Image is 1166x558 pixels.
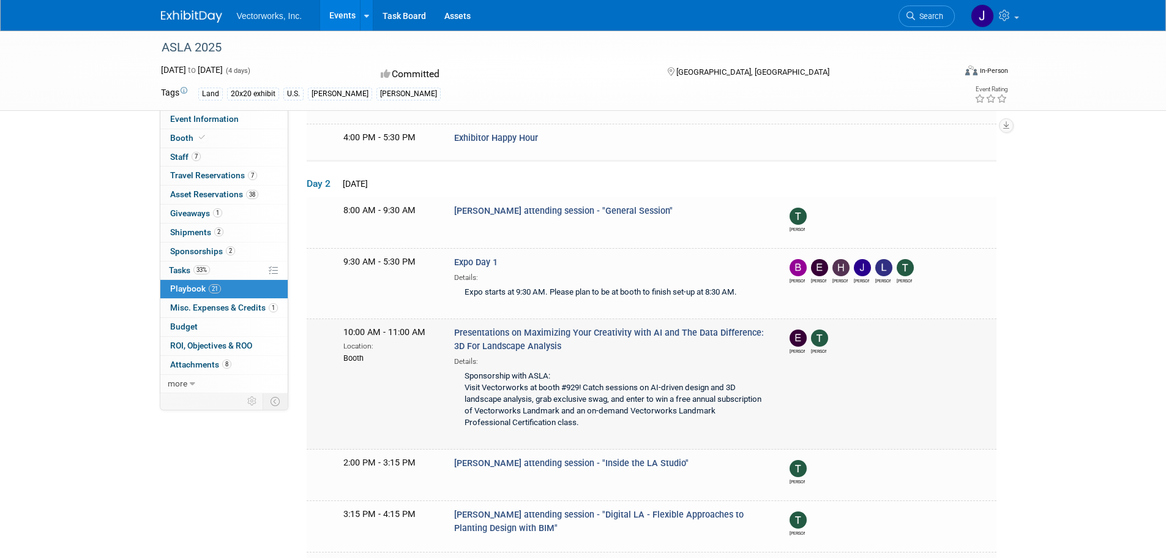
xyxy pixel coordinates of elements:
span: Vectorworks, Inc. [237,11,302,21]
a: Playbook21 [160,280,288,298]
span: 3:15 PM - 4:15 PM [343,509,416,519]
span: 10:00 AM - 11:00 AM [343,327,425,337]
a: Giveaways1 [160,205,288,223]
span: Exhibitor Happy Hour [454,133,538,143]
span: [PERSON_NAME] attending session - "Inside the LA Studio" [454,458,689,469]
div: [PERSON_NAME] [376,88,441,100]
span: 2 [226,246,235,255]
div: Lee Draminski [875,276,891,284]
span: Travel Reservations [170,170,257,180]
a: Event Information [160,110,288,129]
img: Bryan Goff [790,259,807,276]
span: 8 [222,360,231,369]
div: Expo starts at 9:30 AM. Please plan to be at booth to finish set-up at 8:30 AM. [454,283,769,303]
div: ASLA 2025 [157,37,936,59]
span: 1 [213,208,222,217]
div: Tony Kostreski [790,477,805,485]
div: Event Rating [974,86,1007,92]
span: Giveaways [170,208,222,218]
span: Day 2 [307,177,337,190]
a: Booth [160,129,288,148]
span: (4 days) [225,67,250,75]
a: Travel Reservations7 [160,167,288,185]
div: Tony Kostreski [790,225,805,233]
div: Bryan Goff [790,276,805,284]
span: 7 [248,171,257,180]
td: Tags [161,86,187,100]
div: Tony Kostreski [811,347,826,355]
div: Event Format [883,64,1009,82]
img: Jennifer Niziolek [971,4,994,28]
span: Event Information [170,114,239,124]
div: Eric Gilbey [790,347,805,355]
span: 1 [269,303,278,312]
a: Search [899,6,955,27]
img: Tony Kostreski [811,330,828,347]
div: Henry Amogu [832,276,848,284]
span: 33% [193,265,210,274]
a: ROI, Objectives & ROO [160,337,288,355]
span: [GEOGRAPHIC_DATA], [GEOGRAPHIC_DATA] [676,67,829,77]
div: U.S. [283,88,304,100]
span: to [186,65,198,75]
img: Eric Gilbey [811,259,828,276]
span: Presentations on Maximizing Your Creativity with AI and The Data Difference: 3D For Landscape Ana... [454,328,764,351]
a: Shipments2 [160,224,288,242]
span: 8:00 AM - 9:30 AM [343,205,416,216]
div: Details: [454,353,769,367]
img: Jennifer Niziolek [854,259,871,276]
span: more [168,379,187,388]
div: Committed [377,64,648,85]
span: Expo Day 1 [454,257,498,268]
td: Toggle Event Tabs [263,393,288,409]
span: Shipments [170,227,223,237]
span: Sponsorships [170,246,235,256]
td: Personalize Event Tab Strip [242,393,263,409]
img: Tony Kostreski [790,460,807,477]
span: 21 [209,284,221,293]
div: Land [198,88,223,100]
span: [DATE] [339,179,368,189]
div: Jennifer Niziolek [854,276,869,284]
div: Details: [454,269,769,283]
div: Location: [343,339,436,352]
a: Budget [160,318,288,336]
div: 20x20 exhibit [227,88,279,100]
img: Lee Draminski [875,259,892,276]
span: 9:30 AM - 5:30 PM [343,257,416,267]
span: Misc. Expenses & Credits [170,303,278,312]
div: Sponsorship with ASLA: Visit Vectorworks at booth #929! Catch sessions on AI-driven design and 3D... [454,367,769,434]
span: 2:00 PM - 3:15 PM [343,458,416,468]
span: 4:00 PM - 5:30 PM [343,132,416,143]
span: Playbook [170,284,221,293]
div: Tony Kostreski [790,529,805,537]
img: Tony Kostreski [897,259,914,276]
span: [PERSON_NAME] attending session - "General Session" [454,206,673,216]
a: Staff7 [160,148,288,167]
span: 2 [214,227,223,236]
div: Tony Kostreski [897,276,912,284]
span: [DATE] [DATE] [161,65,223,75]
span: ROI, Objectives & ROO [170,341,252,350]
span: 38 [246,190,258,199]
img: Tony Kostreski [790,208,807,225]
span: Tasks [169,265,210,275]
img: ExhibitDay [161,10,222,23]
img: Eric Gilbey [790,330,807,347]
i: Booth reservation complete [199,134,205,141]
span: Search [915,12,943,21]
div: In-Person [979,66,1008,75]
span: Attachments [170,360,231,369]
a: Attachments8 [160,356,288,374]
img: Format-Inperson.png [965,66,977,75]
a: Misc. Expenses & Credits1 [160,299,288,317]
span: 7 [192,152,201,161]
span: Asset Reservations [170,189,258,199]
a: more [160,375,288,393]
span: [PERSON_NAME] attending session - "Digital LA - Flexible Approaches to Planting Design with BIM" [454,510,744,533]
div: Eric Gilbey [811,276,826,284]
span: Budget [170,322,198,331]
span: Booth [170,133,207,143]
img: Henry Amogu [832,259,850,276]
div: Booth [343,352,436,364]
